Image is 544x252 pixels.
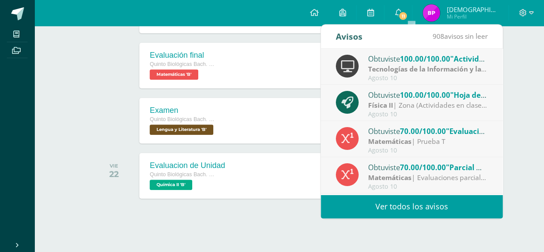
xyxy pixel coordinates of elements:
[446,5,498,14] span: [DEMOGRAPHIC_DATA][PERSON_NAME][DATE]
[150,180,192,190] span: Química II 'B'
[109,169,119,179] div: 22
[423,4,440,22] img: 64cc679ea1d02af4f06b876ff00a4f97.png
[368,162,488,173] div: Obtuviste en
[368,183,488,190] div: Agosto 10
[336,25,363,48] div: Avisos
[446,162,496,172] span: "Parcial No.2"
[368,89,488,100] div: Obtuviste en
[368,147,488,154] div: Agosto 10
[400,54,450,64] span: 100.00/100.00
[398,11,408,21] span: 11
[450,54,541,64] span: "Actividad 3 - Semana 3 -"
[150,106,215,115] div: Examen
[433,31,488,41] span: avisos sin leer
[368,111,488,118] div: Agosto 10
[150,116,214,122] span: Quinto Biológicas Bach. C.C.L.L. en Ciencias Biológicas
[446,13,498,20] span: Mi Perfil
[150,69,198,80] span: Matemáticas 'B'
[400,162,446,172] span: 70.00/100.00
[400,126,446,136] span: 70.00/100.00
[109,163,119,169] div: VIE
[368,137,488,146] div: | Prueba T
[150,124,213,135] span: Lengua y Literatura 'B'
[368,53,488,64] div: Obtuviste en
[150,161,225,170] div: Evaluacion de Unidad
[150,61,214,67] span: Quinto Biológicas Bach. C.C.L.L. en Ciencias Biológicas
[321,195,503,218] a: Ver todos los avisos
[150,51,214,60] div: Evaluación final
[368,64,536,74] strong: Tecnologías de la Información y la Comunicación II
[150,171,214,177] span: Quinto Biológicas Bach. C.C.L.L. en Ciencias Biológicas
[368,173,412,182] strong: Matemáticas
[368,125,488,137] div: Obtuviste en
[368,100,393,110] strong: Física II
[368,173,488,183] div: | Evaluaciones parciales
[368,75,488,82] div: Agosto 10
[400,90,450,100] span: 100.00/100.00
[368,100,488,110] div: | Zona (Actividades en clase y tareas)
[433,31,444,41] span: 908
[368,64,488,74] div: | Zona
[368,137,412,146] strong: Matemáticas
